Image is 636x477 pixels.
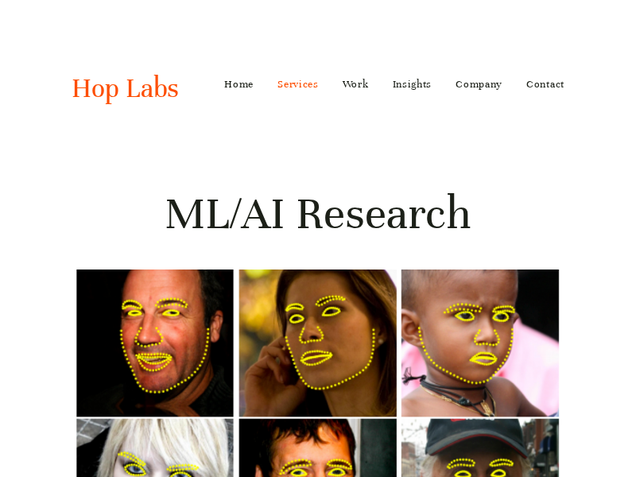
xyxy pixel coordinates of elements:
[72,185,564,242] h1: ML/AI Research
[456,72,502,97] a: Company
[526,72,564,97] a: Contact
[224,72,254,97] a: Home
[277,72,319,97] a: Services
[393,72,432,97] a: Insights
[72,72,179,105] a: Hop Labs
[343,72,369,97] a: Work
